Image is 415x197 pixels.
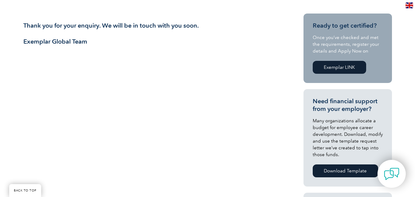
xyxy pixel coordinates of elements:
[313,22,383,30] h3: Ready to get certified?
[313,34,383,54] p: Once you’ve checked and met the requirements, register your details and Apply Now on
[313,164,378,177] a: Download Template
[23,38,281,45] h3: Exemplar Global Team
[313,97,383,113] h3: Need financial support from your employer?
[313,117,383,158] p: Many organizations allocate a budget for employee career development. Download, modify and use th...
[23,22,281,30] h3: Thank you for your enquiry. We will be in touch with you soon.
[9,184,41,197] a: BACK TO TOP
[313,61,366,74] a: Exemplar LINK
[405,2,413,8] img: en
[384,166,399,182] img: contact-chat.png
